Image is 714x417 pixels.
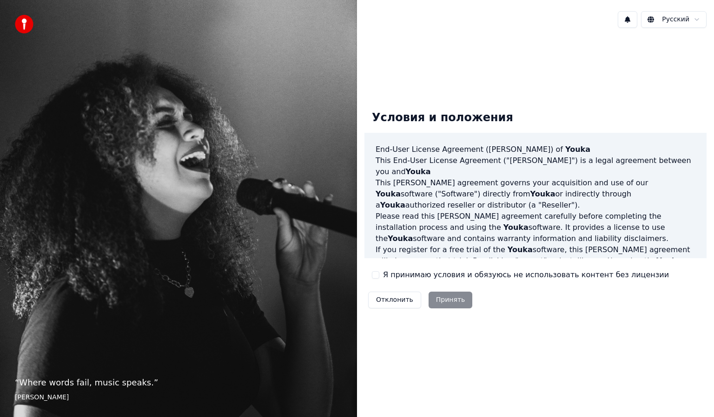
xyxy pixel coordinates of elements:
img: youka [15,15,33,33]
span: Youka [380,201,405,209]
p: Please read this [PERSON_NAME] agreement carefully before completing the installation process and... [376,211,695,244]
span: Youka [388,234,413,243]
span: Youka [530,189,555,198]
span: Youka [503,223,529,232]
footer: [PERSON_NAME] [15,393,342,402]
p: “ Where words fail, music speaks. ” [15,376,342,389]
span: Youka [565,145,590,154]
p: This [PERSON_NAME] agreement governs your acquisition and use of our software ("Software") direct... [376,177,695,211]
button: Отклонить [368,292,421,308]
div: Условия и положения [364,103,521,133]
p: This End-User License Agreement ("[PERSON_NAME]") is a legal agreement between you and [376,155,695,177]
p: If you register for a free trial of the software, this [PERSON_NAME] agreement will also govern t... [376,244,695,289]
label: Я принимаю условия и обязуюсь не использовать контент без лицензии [383,269,669,280]
span: Youka [376,189,401,198]
span: Youka [656,256,681,265]
h3: End-User License Agreement ([PERSON_NAME]) of [376,144,695,155]
span: Youka [406,167,431,176]
span: Youka [508,245,533,254]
